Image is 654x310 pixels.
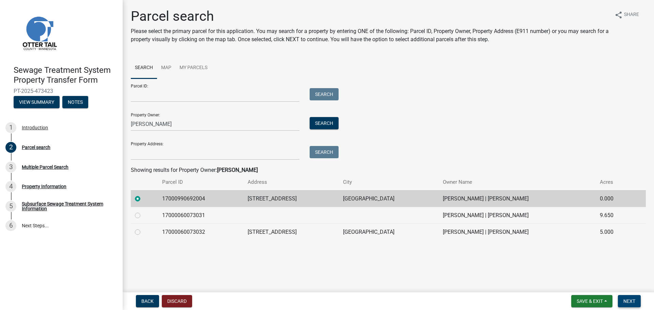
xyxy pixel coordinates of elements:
[14,7,65,58] img: Otter Tail County, Minnesota
[310,146,339,158] button: Search
[14,100,60,105] wm-modal-confirm: Summary
[609,8,644,21] button: shareShare
[439,224,596,240] td: [PERSON_NAME] | [PERSON_NAME]
[244,174,339,190] th: Address
[217,167,258,173] strong: [PERSON_NAME]
[14,65,117,85] h4: Sewage Treatment System Property Transfer Form
[244,190,339,207] td: [STREET_ADDRESS]
[162,295,192,307] button: Discard
[624,11,639,19] span: Share
[141,298,154,304] span: Back
[339,224,438,240] td: [GEOGRAPHIC_DATA]
[339,190,438,207] td: [GEOGRAPHIC_DATA]
[577,298,603,304] span: Save & Exit
[439,207,596,224] td: [PERSON_NAME] | [PERSON_NAME]
[158,207,244,224] td: 17000060073031
[244,224,339,240] td: [STREET_ADDRESS]
[131,57,157,79] a: Search
[22,184,66,189] div: Property Information
[310,88,339,100] button: Search
[136,295,159,307] button: Back
[5,122,16,133] div: 1
[131,8,609,25] h1: Parcel search
[158,174,244,190] th: Parcel ID
[62,100,88,105] wm-modal-confirm: Notes
[618,295,641,307] button: Next
[439,174,596,190] th: Owner Name
[5,181,16,192] div: 4
[158,190,244,207] td: 17000990692004
[157,57,175,79] a: Map
[5,142,16,153] div: 2
[5,220,16,231] div: 6
[571,295,612,307] button: Save & Exit
[22,165,68,169] div: Multiple Parcel Search
[596,190,632,207] td: 0.000
[14,88,109,94] span: PT-2025-473423
[22,125,48,130] div: Introduction
[5,201,16,212] div: 5
[131,166,646,174] div: Showing results for Property Owner:
[596,174,632,190] th: Acres
[623,298,635,304] span: Next
[14,96,60,108] button: View Summary
[131,27,609,44] p: Please select the primary parcel for this application. You may search for a property by entering ...
[22,201,112,211] div: Subsurface Sewage Treatment System Information
[175,57,212,79] a: My Parcels
[5,162,16,173] div: 3
[339,174,438,190] th: City
[310,117,339,129] button: Search
[596,207,632,224] td: 9.650
[62,96,88,108] button: Notes
[158,224,244,240] td: 17000060073032
[439,190,596,207] td: [PERSON_NAME] | [PERSON_NAME]
[614,11,623,19] i: share
[22,145,50,150] div: Parcel search
[596,224,632,240] td: 5.000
